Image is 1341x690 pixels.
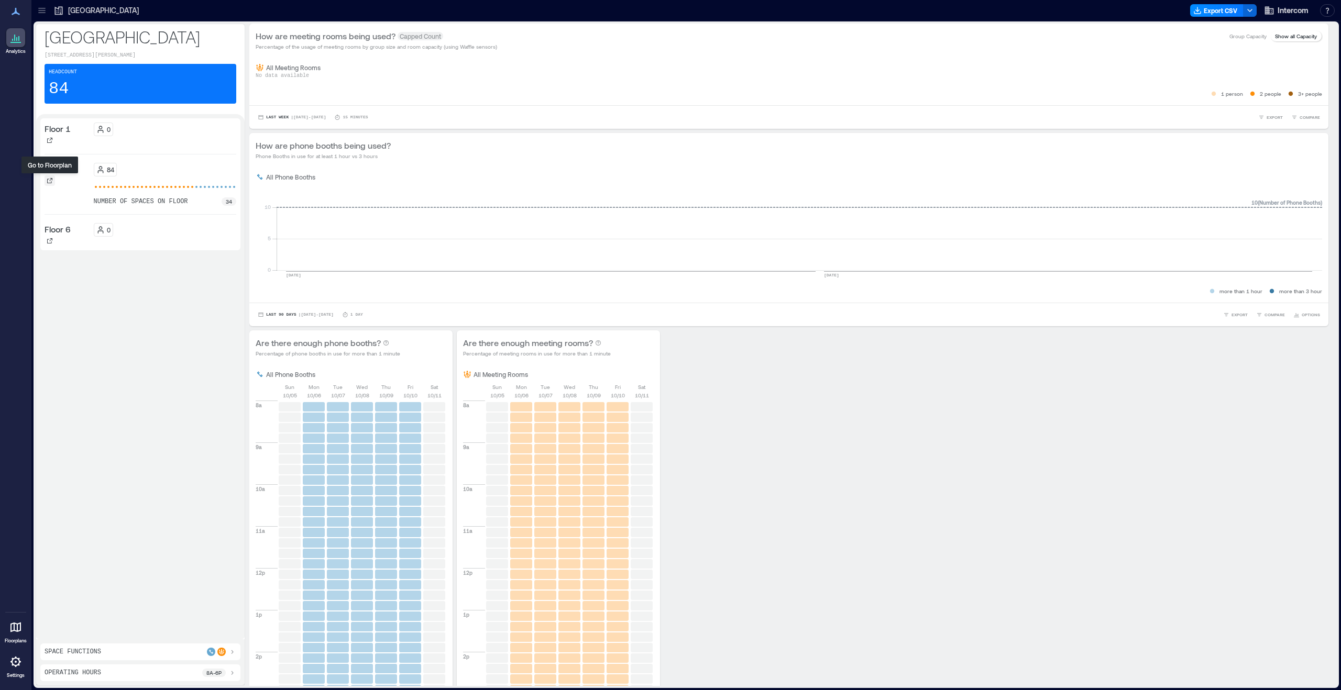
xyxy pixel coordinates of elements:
p: 2p [256,652,262,661]
p: [GEOGRAPHIC_DATA] [45,26,236,47]
p: How are phone booths being used? [256,139,391,152]
p: 2 people [1260,90,1281,98]
p: 84 [49,79,69,99]
p: Floorplans [5,638,27,644]
p: 10a [256,485,265,493]
p: 10/08 [563,391,577,399]
a: Floorplans [2,615,30,647]
p: All Phone Booths [266,173,315,181]
p: 2p [463,652,469,661]
text: [DATE] [286,273,301,277]
button: EXPORT [1221,309,1250,320]
p: 12p [463,569,472,577]
text: [DATE] [824,273,839,277]
button: COMPARE [1289,112,1322,123]
p: 0 [107,125,111,133]
p: All Meeting Rooms [474,370,528,379]
span: EXPORT [1267,114,1283,120]
span: COMPARE [1265,311,1285,318]
p: 10/08 [355,391,369,399]
button: COMPARE [1254,309,1287,320]
p: Tue [541,383,550,391]
p: 11a [256,527,265,535]
p: 1 person [1221,90,1243,98]
p: Show all Capacity [1275,32,1317,40]
p: 0 [107,226,111,234]
p: Fri [408,383,413,391]
p: 8a - 6p [206,669,222,677]
span: Capped Count [398,32,443,40]
span: EXPORT [1232,311,1248,318]
p: 10/07 [538,391,553,399]
p: Analytics [6,48,26,54]
p: 9a [256,443,262,451]
span: COMPARE [1300,114,1320,120]
p: 10/10 [611,391,625,399]
p: Headcount [49,68,77,76]
p: Are there enough phone booths? [256,337,381,349]
p: 10/11 [635,391,649,399]
p: [GEOGRAPHIC_DATA] [68,5,139,16]
p: Sun [492,383,502,391]
p: Percentage of meeting rooms in use for more than 1 minute [463,349,611,358]
p: Settings [7,672,25,678]
a: Analytics [3,25,29,58]
p: Fri [615,383,621,391]
tspan: 10 [265,204,271,210]
p: 10/05 [490,391,504,399]
span: OPTIONS [1302,311,1320,318]
p: Tue [333,383,343,391]
p: 9a [463,443,469,451]
p: 10/06 [307,391,321,399]
p: 10/11 [427,391,442,399]
p: Wed [564,383,575,391]
p: All Phone Booths [266,370,315,379]
p: Thu [381,383,391,391]
p: Mon [309,383,320,391]
p: 3+ people [1298,90,1322,98]
p: Sat [638,383,645,391]
p: 8a [256,401,262,409]
p: Floor 1 [45,123,71,135]
p: 84 [107,165,114,174]
p: more than 3 hour [1279,287,1322,295]
button: Last Week |[DATE]-[DATE] [256,112,328,123]
p: Mon [516,383,527,391]
p: [STREET_ADDRESS][PERSON_NAME] [45,51,236,60]
p: 10/09 [587,391,601,399]
p: 10/10 [403,391,417,399]
p: Phone Booths in use for at least 1 hour vs 3 hours [256,152,391,160]
p: 10a [463,485,472,493]
a: Settings [3,649,28,682]
p: Percentage of phone booths in use for more than 1 minute [256,349,400,358]
p: 1 Day [350,311,363,318]
p: 8a [463,401,469,409]
p: Floor 6 [45,223,71,236]
p: 10/06 [514,391,529,399]
p: 1p [463,610,469,619]
button: OPTIONS [1291,309,1322,320]
p: 10/07 [331,391,345,399]
p: Are there enough meeting rooms? [463,337,593,349]
p: Wed [356,383,368,391]
p: All Meeting Rooms [266,63,321,72]
p: 12p [256,569,265,577]
tspan: 0 [268,266,271,273]
button: EXPORT [1256,112,1285,123]
p: 15 minutes [343,114,368,120]
p: Space Functions [45,648,101,656]
p: Sun [285,383,294,391]
p: 10/09 [379,391,393,399]
p: How are meeting rooms being used? [256,30,395,42]
p: number of spaces on floor [94,197,188,206]
p: Operating Hours [45,669,101,677]
p: Sat [431,383,438,391]
p: 10/05 [283,391,297,399]
button: Intercom [1261,2,1312,19]
p: 34 [226,197,232,206]
tspan: 5 [268,235,271,241]
button: Last 90 Days |[DATE]-[DATE] [256,309,336,320]
span: Intercom [1278,5,1309,16]
p: Floor 4 [45,163,71,175]
p: Percentage of the usage of meeting rooms by group size and room capacity (using Waffle sensors) [256,42,497,51]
